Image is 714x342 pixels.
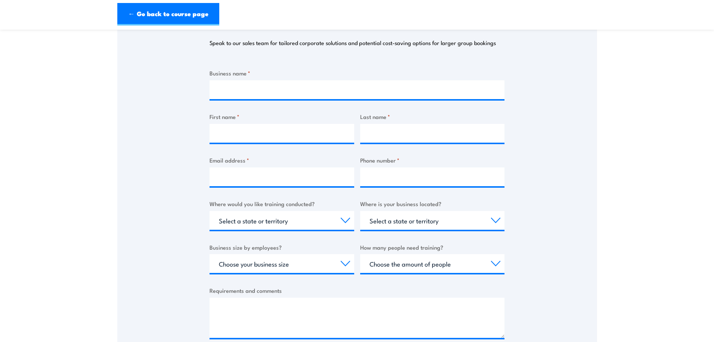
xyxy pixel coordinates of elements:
a: ← Go back to course page [117,3,219,26]
label: Phone number [360,156,505,164]
label: Requirements and comments [210,286,504,295]
label: First name [210,112,354,121]
label: Email address [210,156,354,164]
label: Last name [360,112,505,121]
label: Business size by employees? [210,243,354,252]
p: Speak to our sales team for tailored corporate solutions and potential cost-saving options for la... [210,39,496,47]
label: How many people need training? [360,243,505,252]
label: Where would you like training conducted? [210,199,354,208]
label: Business name [210,69,504,77]
label: Where is your business located? [360,199,505,208]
